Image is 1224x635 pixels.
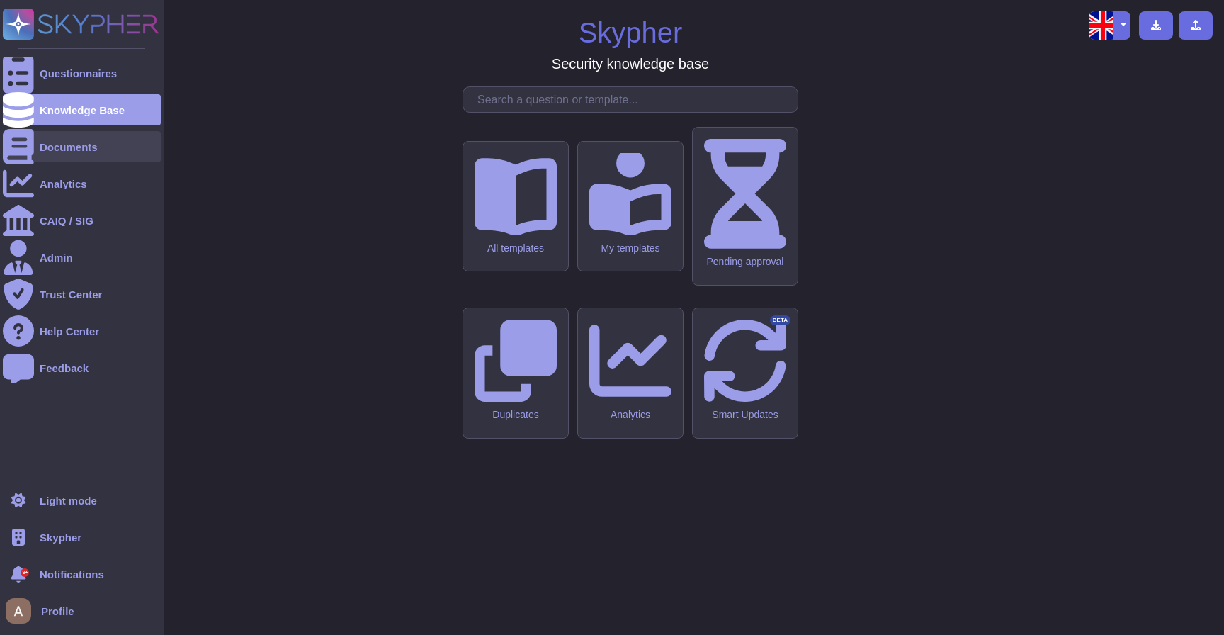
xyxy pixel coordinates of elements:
[40,68,117,79] div: Questionnaires
[40,532,81,543] span: Skypher
[3,595,41,626] button: user
[704,256,786,268] div: Pending approval
[40,105,125,116] div: Knowledge Base
[40,179,87,189] div: Analytics
[3,94,161,125] a: Knowledge Base
[470,87,798,112] input: Search a question or template...
[3,57,161,89] a: Questionnaires
[40,495,97,506] div: Light mode
[40,363,89,373] div: Feedback
[552,55,709,72] h3: Security knowledge base
[475,409,557,421] div: Duplicates
[40,289,102,300] div: Trust Center
[3,315,161,347] a: Help Center
[41,606,74,617] span: Profile
[3,352,161,383] a: Feedback
[40,252,73,263] div: Admin
[40,142,98,152] div: Documents
[3,131,161,162] a: Documents
[475,242,557,254] div: All templates
[3,168,161,199] a: Analytics
[40,215,93,226] div: CAIQ / SIG
[770,315,790,325] div: BETA
[3,242,161,273] a: Admin
[6,598,31,624] img: user
[1089,11,1117,40] img: en
[579,16,683,50] h1: Skypher
[589,242,671,254] div: My templates
[40,326,99,337] div: Help Center
[3,279,161,310] a: Trust Center
[704,409,786,421] div: Smart Updates
[3,205,161,236] a: CAIQ / SIG
[21,568,29,577] div: 9+
[40,569,104,580] span: Notifications
[589,409,671,421] div: Analytics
